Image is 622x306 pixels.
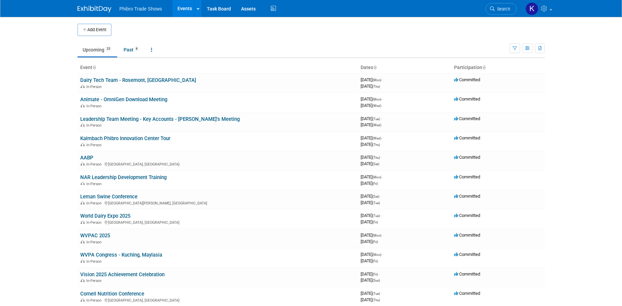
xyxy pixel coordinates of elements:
span: Phibro Trade Shows [120,6,162,12]
span: (Wed) [372,123,381,127]
span: In-Person [86,143,104,147]
span: Committed [454,252,480,257]
img: In-Person Event [81,220,85,224]
span: In-Person [86,298,104,303]
a: Past8 [119,43,145,56]
span: In-Person [86,201,104,205]
a: Animate - OmniGen Download Meeting [80,96,167,103]
span: Committed [454,213,480,218]
img: In-Person Event [81,162,85,166]
a: Dairy Tech Team - Rosemont, [GEOGRAPHIC_DATA] [80,77,196,83]
a: Vision 2025 Achievement Celebration [80,271,165,278]
span: [DATE] [361,271,380,277]
img: Karol Ehmen [526,2,538,15]
span: - [382,233,383,238]
a: NAR Leadership Development Training [80,174,167,180]
a: Upcoming25 [78,43,117,56]
span: In-Person [86,123,104,128]
span: (Mon) [372,97,381,101]
th: Dates [358,62,451,73]
span: [DATE] [361,219,378,224]
span: [DATE] [361,213,382,218]
span: - [381,155,382,160]
span: [DATE] [361,116,382,121]
div: [GEOGRAPHIC_DATA], [GEOGRAPHIC_DATA] [80,219,355,225]
span: [DATE] [361,161,379,166]
a: Cornell Nutrition Conference [80,291,144,297]
img: In-Person Event [81,240,85,243]
span: (Wed) [372,104,381,108]
span: (Fri) [372,220,378,224]
span: [DATE] [361,194,381,199]
a: World Dairy Expo 2025 [80,213,130,219]
span: Committed [454,135,480,140]
span: (Sun) [372,279,380,282]
img: In-Person Event [81,123,85,127]
span: Committed [454,271,480,277]
th: Event [78,62,358,73]
span: - [382,77,383,82]
span: [DATE] [361,239,378,244]
span: [DATE] [361,84,380,89]
a: Sort by Event Name [92,65,96,70]
a: WVPA Congress - Kuching, Maylasia [80,252,162,258]
span: Committed [454,233,480,238]
span: 8 [134,46,140,51]
img: In-Person Event [81,85,85,88]
span: - [379,271,380,277]
span: (Mon) [372,175,381,179]
span: - [381,116,382,121]
span: In-Person [86,240,104,244]
span: (Thu) [372,298,380,302]
a: AABP [80,155,93,161]
span: - [382,252,383,257]
span: [DATE] [361,278,380,283]
th: Participation [451,62,545,73]
button: Add Event [78,24,111,36]
img: In-Person Event [81,259,85,263]
span: (Sat) [372,195,379,198]
span: Committed [454,96,480,102]
span: - [380,194,381,199]
span: In-Person [86,162,104,167]
span: In-Person [86,279,104,283]
span: [DATE] [361,135,383,140]
span: In-Person [86,104,104,108]
a: Leadership Team Meeting - Key Accounts - [PERSON_NAME]'s Meeting [80,116,240,122]
img: In-Person Event [81,143,85,146]
span: (Mon) [372,234,381,237]
span: Committed [454,194,480,199]
span: (Sat) [372,162,379,166]
span: (Thu) [372,143,380,147]
img: In-Person Event [81,298,85,302]
span: Committed [454,291,480,296]
div: [GEOGRAPHIC_DATA], [GEOGRAPHIC_DATA] [80,297,355,303]
span: [DATE] [361,96,383,102]
img: In-Person Event [81,104,85,107]
span: Committed [454,77,480,82]
span: (Mon) [372,253,381,257]
a: WVPAC 2025 [80,233,110,239]
span: (Fri) [372,182,378,185]
span: (Tue) [372,201,380,205]
span: (Wed) [372,136,381,140]
span: 25 [105,46,112,51]
a: Leman Swine Conference [80,194,137,200]
img: In-Person Event [81,182,85,185]
span: [DATE] [361,122,381,127]
span: [DATE] [361,103,381,108]
span: Search [495,6,510,12]
span: [DATE] [361,174,383,179]
span: (Thu) [372,156,380,159]
img: In-Person Event [81,201,85,204]
span: Committed [454,174,480,179]
span: - [381,213,382,218]
span: In-Person [86,220,104,225]
span: [DATE] [361,291,382,296]
span: [DATE] [361,252,383,257]
span: [DATE] [361,77,383,82]
span: (Fri) [372,272,378,276]
a: Sort by Start Date [373,65,377,70]
span: (Fri) [372,240,378,244]
span: Committed [454,155,480,160]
